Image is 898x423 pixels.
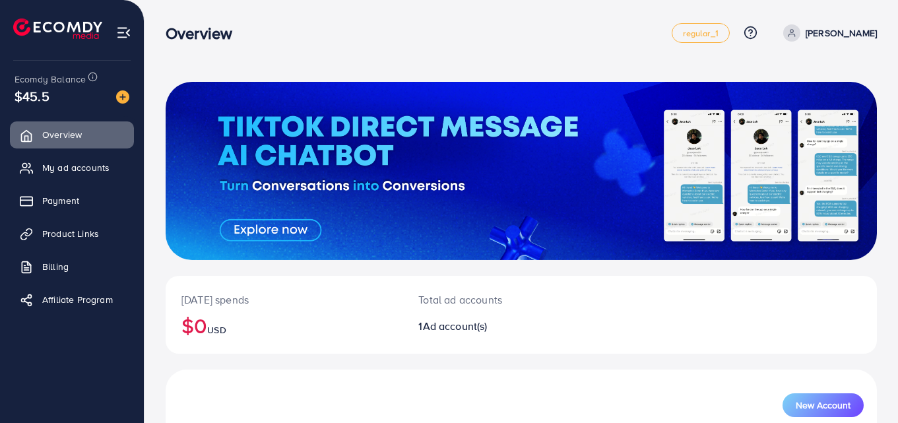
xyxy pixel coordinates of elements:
[42,161,110,174] span: My ad accounts
[15,73,86,86] span: Ecomdy Balance
[778,24,877,42] a: [PERSON_NAME]
[42,194,79,207] span: Payment
[166,24,243,43] h3: Overview
[15,86,49,106] span: $45.5
[116,25,131,40] img: menu
[116,90,129,104] img: image
[10,220,134,247] a: Product Links
[10,187,134,214] a: Payment
[783,393,864,417] button: New Account
[683,29,718,38] span: regular_1
[42,128,82,141] span: Overview
[10,253,134,280] a: Billing
[42,293,113,306] span: Affiliate Program
[42,227,99,240] span: Product Links
[672,23,729,43] a: regular_1
[418,320,565,333] h2: 1
[181,313,387,338] h2: $0
[10,121,134,148] a: Overview
[181,292,387,308] p: [DATE] spends
[42,260,69,273] span: Billing
[10,286,134,313] a: Affiliate Program
[10,154,134,181] a: My ad accounts
[423,319,488,333] span: Ad account(s)
[418,292,565,308] p: Total ad accounts
[796,401,850,410] span: New Account
[806,25,877,41] p: [PERSON_NAME]
[13,18,102,39] img: logo
[207,323,226,337] span: USD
